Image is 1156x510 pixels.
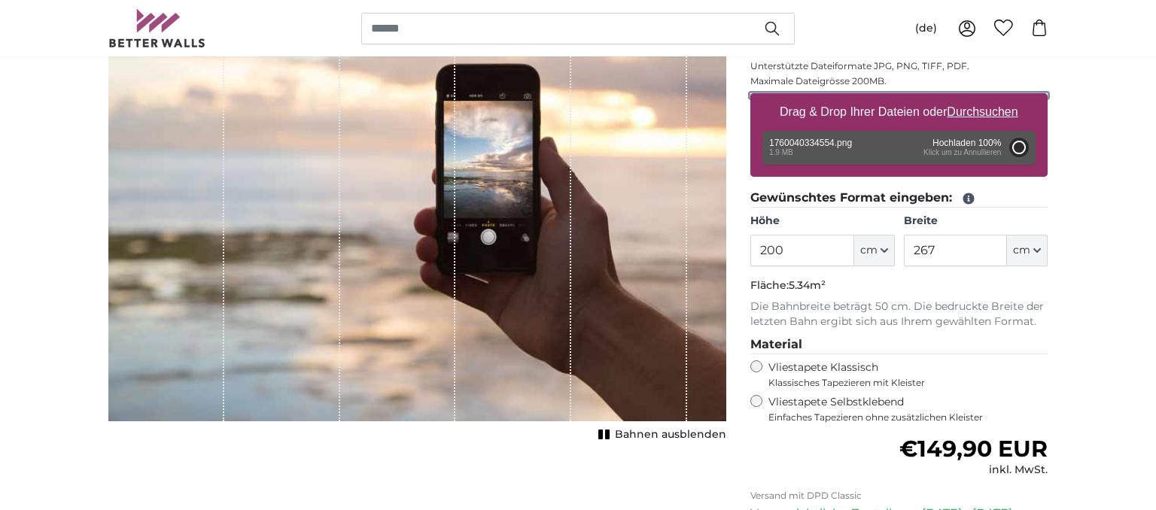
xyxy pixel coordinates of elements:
span: €149,90 EUR [899,435,1048,463]
button: (de) [903,15,949,42]
span: 5.34m² [789,278,826,292]
p: Fläche: [750,278,1048,293]
label: Vliestapete Klassisch [768,360,1035,389]
legend: Gewünschtes Format eingeben: [750,189,1048,208]
span: cm [860,243,878,258]
p: Unterstützte Dateiformate JPG, PNG, TIFF, PDF. [750,60,1048,72]
legend: Material [750,335,1048,354]
p: Maximale Dateigrösse 200MB. [750,75,1048,87]
button: Bahnen ausblenden [594,424,726,445]
u: Durchsuchen [948,105,1018,118]
label: Drag & Drop Ihrer Dateien oder [774,97,1024,127]
span: Einfaches Tapezieren ohne zusätzlichen Kleister [768,411,1048,423]
p: Versand mit DPD Classic [750,490,1048,502]
label: Breite [904,214,1048,229]
span: cm [1013,243,1030,258]
label: Vliestapete Selbstklebend [768,395,1048,423]
button: cm [854,235,895,266]
p: Die Bahnbreite beträgt 50 cm. Die bedruckte Breite der letzten Bahn ergibt sich aus Ihrem gewählt... [750,299,1048,329]
span: Klassisches Tapezieren mit Kleister [768,377,1035,389]
label: Höhe [750,214,894,229]
button: cm [1007,235,1048,266]
span: Bahnen ausblenden [615,427,726,442]
img: Betterwalls [108,9,206,47]
div: inkl. MwSt. [899,463,1048,478]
